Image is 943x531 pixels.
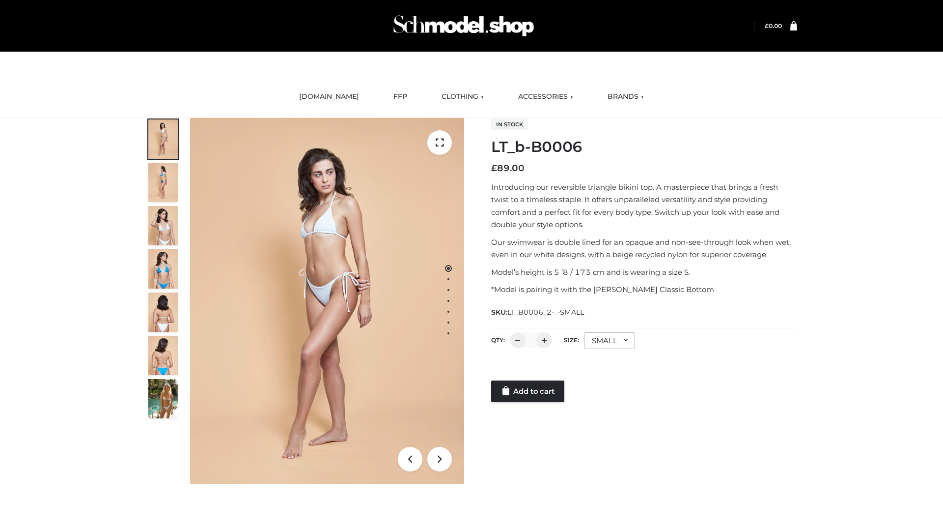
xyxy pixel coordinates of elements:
[148,293,178,332] img: ArielClassicBikiniTop_CloudNine_AzureSky_OW114ECO_7-scaled.jpg
[491,266,797,279] p: Model’s height is 5 ‘8 / 173 cm and is wearing a size S.
[491,118,528,130] span: In stock
[507,308,584,317] span: LT_B0006_2-_-SMALL
[564,336,579,344] label: Size:
[148,249,178,289] img: ArielClassicBikiniTop_CloudNine_AzureSky_OW114ECO_4-scaled.jpg
[491,163,525,174] bdi: 89.00
[511,86,581,108] a: ACCESSORIES
[765,22,782,29] bdi: 0.00
[390,6,537,45] img: Schmodel Admin 964
[148,163,178,202] img: ArielClassicBikiniTop_CloudNine_AzureSky_OW114ECO_2-scaled.jpg
[491,181,797,231] p: Introducing our reversible triangle bikini top. A masterpiece that brings a fresh twist to a time...
[491,381,564,402] a: Add to cart
[584,332,635,349] div: SMALL
[148,336,178,375] img: ArielClassicBikiniTop_CloudNine_AzureSky_OW114ECO_8-scaled.jpg
[765,22,769,29] span: £
[491,283,797,296] p: *Model is pairing it with the [PERSON_NAME] Classic Bottom
[386,86,415,108] a: FFP
[491,163,497,174] span: £
[765,22,782,29] a: £0.00
[148,379,178,418] img: Arieltop_CloudNine_AzureSky2.jpg
[491,336,505,344] label: QTY:
[148,119,178,159] img: ArielClassicBikiniTop_CloudNine_AzureSky_OW114ECO_1-scaled.jpg
[434,86,491,108] a: CLOTHING
[491,236,797,261] p: Our swimwear is double lined for an opaque and non-see-through look when wet, even in our white d...
[600,86,651,108] a: BRANDS
[491,138,797,156] h1: LT_b-B0006
[148,206,178,245] img: ArielClassicBikiniTop_CloudNine_AzureSky_OW114ECO_3-scaled.jpg
[190,118,464,484] img: ArielClassicBikiniTop_CloudNine_AzureSky_OW114ECO_1
[491,306,585,318] span: SKU:
[292,86,366,108] a: [DOMAIN_NAME]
